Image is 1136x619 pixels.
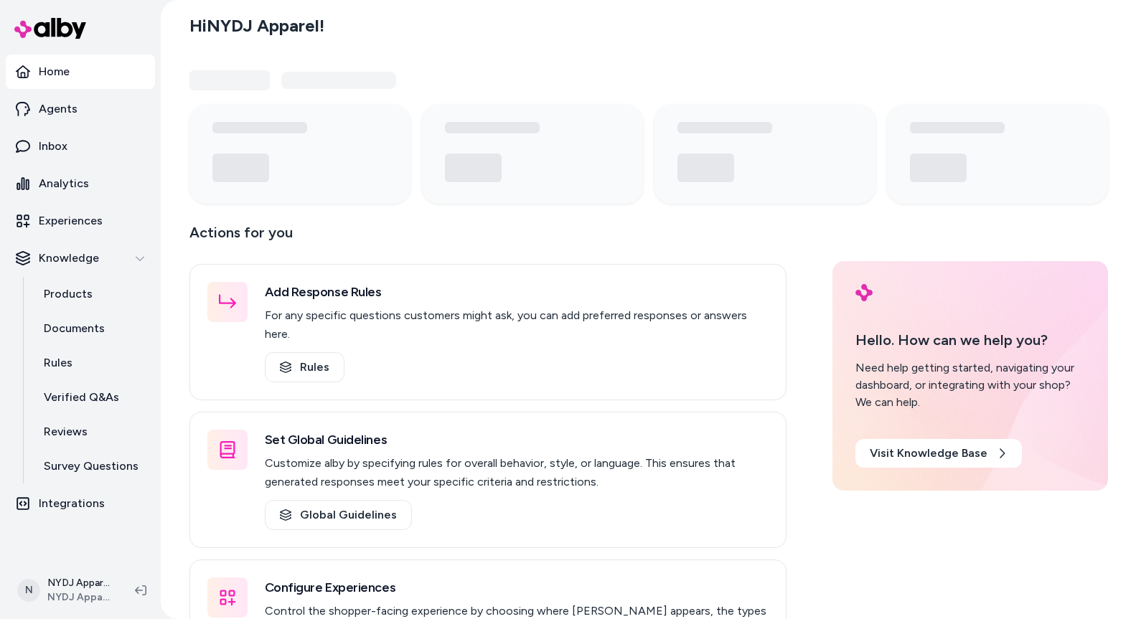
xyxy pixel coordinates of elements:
img: alby Logo [855,284,873,301]
p: For any specific questions customers might ask, you can add preferred responses or answers here. [265,306,769,344]
p: Reviews [44,423,88,440]
p: Home [39,63,70,80]
h3: Set Global Guidelines [265,430,769,450]
p: Analytics [39,175,89,192]
a: Home [6,55,155,89]
h3: Add Response Rules [265,282,769,302]
a: Integrations [6,486,155,521]
a: Survey Questions [29,449,155,483]
p: Agents [39,100,78,118]
p: Customize alby by specifying rules for overall behavior, style, or language. This ensures that ge... [265,454,769,491]
a: Visit Knowledge Base [855,439,1022,468]
p: Actions for you [189,221,787,255]
p: Knowledge [39,250,99,267]
span: N [17,579,40,602]
p: Verified Q&As [44,389,119,406]
h3: Configure Experiences [265,577,769,597]
a: Documents [29,311,155,346]
button: Knowledge [6,241,155,275]
p: Hello. How can we help you? [855,329,1085,351]
a: Agents [6,92,155,126]
p: Rules [44,354,72,372]
a: Global Guidelines [265,500,412,530]
a: Products [29,277,155,311]
a: Experiences [6,204,155,238]
a: Analytics [6,166,155,201]
p: Documents [44,320,105,337]
p: Experiences [39,212,103,230]
img: alby Logo [14,18,86,39]
button: NNYDJ Apparel ShopifyNYDJ Apparel [9,567,123,613]
div: Need help getting started, navigating your dashboard, or integrating with your shop? We can help. [855,359,1085,411]
p: Survey Questions [44,458,139,475]
p: Products [44,285,93,303]
p: Integrations [39,495,105,512]
a: Verified Q&As [29,380,155,415]
h2: Hi NYDJ Apparel ! [189,15,324,37]
span: NYDJ Apparel [47,590,112,605]
a: Inbox [6,129,155,164]
p: Inbox [39,138,67,155]
a: Rules [265,352,344,382]
p: NYDJ Apparel Shopify [47,576,112,590]
a: Reviews [29,415,155,449]
a: Rules [29,346,155,380]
